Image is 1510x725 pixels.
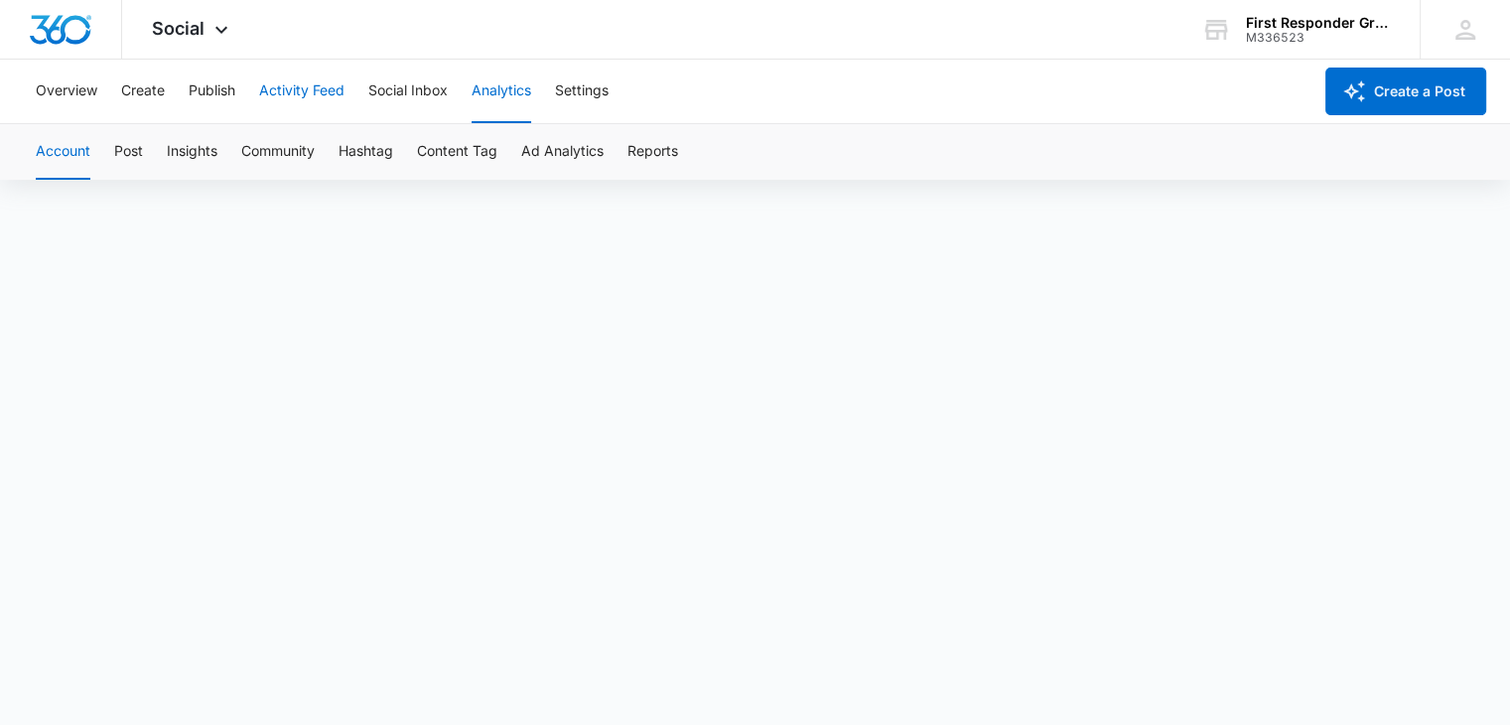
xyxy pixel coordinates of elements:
button: Activity Feed [259,60,344,123]
button: Content Tag [417,124,497,180]
button: Analytics [472,60,531,123]
div: account id [1246,31,1391,45]
button: Hashtag [339,124,393,180]
button: Community [241,124,315,180]
button: Create a Post [1325,68,1486,115]
button: Insights [167,124,217,180]
button: Reports [627,124,678,180]
button: Overview [36,60,97,123]
button: Social Inbox [368,60,448,123]
button: Account [36,124,90,180]
button: Publish [189,60,235,123]
button: Post [114,124,143,180]
span: Social [152,18,205,39]
div: account name [1246,15,1391,31]
button: Ad Analytics [521,124,604,180]
button: Create [121,60,165,123]
button: Settings [555,60,609,123]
